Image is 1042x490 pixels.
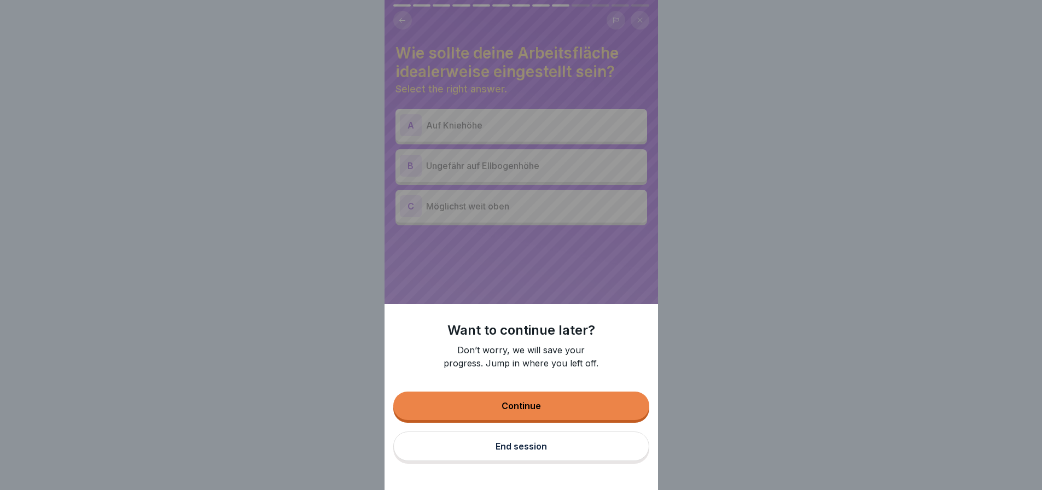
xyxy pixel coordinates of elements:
[393,392,649,420] button: Continue
[496,441,547,451] div: End session
[439,343,603,370] p: Don’t worry, we will save your progress. Jump in where you left off.
[502,401,541,411] div: Continue
[393,431,649,461] button: End session
[447,322,595,339] h1: Want to continue later?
